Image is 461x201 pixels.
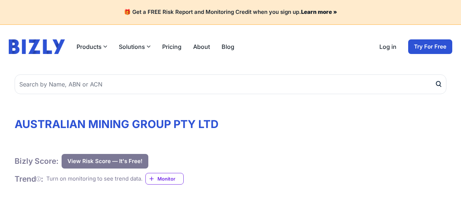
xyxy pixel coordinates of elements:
[157,175,183,182] span: Monitor
[193,42,210,51] a: About
[379,42,396,51] a: Log in
[119,42,151,51] button: Solutions
[408,39,452,54] a: Try For Free
[145,173,184,185] a: Monitor
[15,117,446,131] h1: AUSTRALIAN MINING GROUP PTY LTD
[15,174,43,184] h1: Trend :
[15,74,446,94] input: Search by Name, ABN or ACN
[222,42,234,51] a: Blog
[15,156,59,166] h1: Bizly Score:
[62,154,148,169] button: View Risk Score — It's Free!
[301,8,337,15] a: Learn more »
[46,175,142,183] div: Turn on monitoring to see trend data.
[9,9,452,16] h4: 🎁 Get a FREE Risk Report and Monitoring Credit when you sign up.
[77,42,107,51] button: Products
[162,42,181,51] a: Pricing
